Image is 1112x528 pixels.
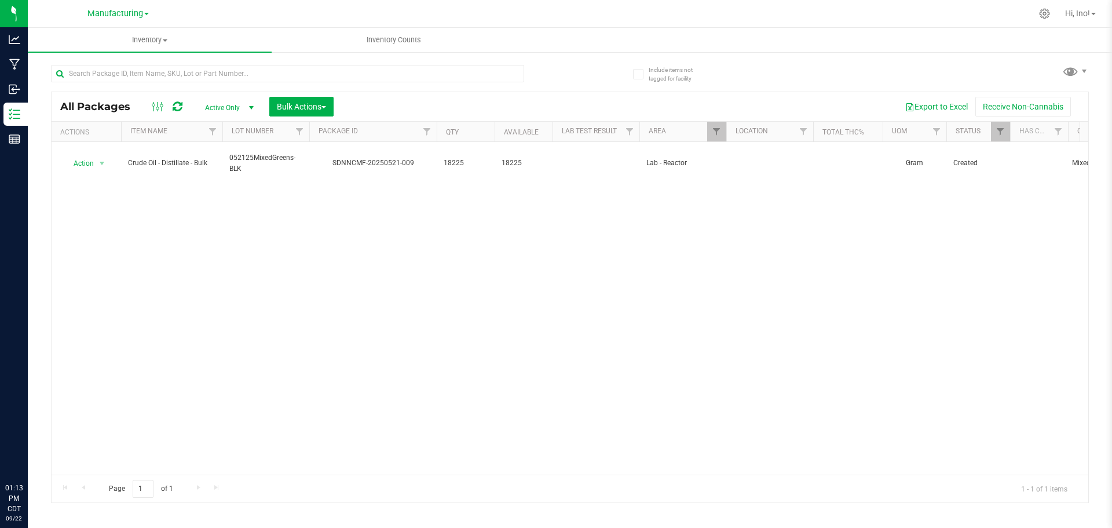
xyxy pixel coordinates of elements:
button: Bulk Actions [269,97,334,116]
button: Export to Excel [898,97,975,116]
input: Search Package ID, Item Name, SKU, Lot or Part Number... [51,65,524,82]
a: UOM [892,127,907,135]
a: Status [956,127,981,135]
span: Gram [890,158,939,169]
a: Filter [991,122,1010,141]
a: Filter [203,122,222,141]
p: 09/22 [5,514,23,523]
a: Available [504,128,539,136]
a: Lot Number [232,127,273,135]
a: Package ID [319,127,358,135]
a: Filter [927,122,946,141]
a: Inventory [28,28,272,52]
inline-svg: Inbound [9,83,20,95]
span: 052125MixedGreens-BLK [229,152,302,174]
inline-svg: Analytics [9,34,20,45]
button: Receive Non-Cannabis [975,97,1071,116]
a: Filter [620,122,639,141]
inline-svg: Manufacturing [9,59,20,70]
a: Filter [1049,122,1068,141]
a: Location [736,127,768,135]
a: Qty [446,128,459,136]
span: Crude Oil - Distillate - Bulk [128,158,215,169]
iframe: Resource center [12,435,46,470]
span: 1 - 1 of 1 items [1012,480,1077,497]
th: Has COA [1010,122,1068,142]
div: Manage settings [1037,8,1052,19]
inline-svg: Reports [9,133,20,145]
a: Inventory Counts [272,28,515,52]
inline-svg: Inventory [9,108,20,120]
input: 1 [133,480,153,498]
span: Bulk Actions [277,102,326,111]
span: 18225 [444,158,488,169]
div: Actions [60,128,116,136]
a: Filter [418,122,437,141]
span: Action [63,155,94,172]
span: Created [953,158,1003,169]
span: Page of 1 [99,480,182,498]
div: SDNNCMF-20250521-009 [308,158,438,169]
a: Lab Test Result [562,127,617,135]
span: Inventory Counts [351,35,437,45]
a: Item Name [130,127,167,135]
p: 01:13 PM CDT [5,483,23,514]
span: Include items not tagged for facility [649,65,707,83]
a: Filter [707,122,726,141]
span: Inventory [28,35,272,45]
span: Lab - Reactor [646,158,719,169]
span: Manufacturing [87,9,143,19]
a: Filter [290,122,309,141]
span: 18225 [502,158,546,169]
a: Total THC% [822,128,864,136]
span: select [95,155,109,172]
a: Area [649,127,666,135]
span: Hi, Ino! [1065,9,1090,18]
a: Filter [794,122,813,141]
span: All Packages [60,100,142,113]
